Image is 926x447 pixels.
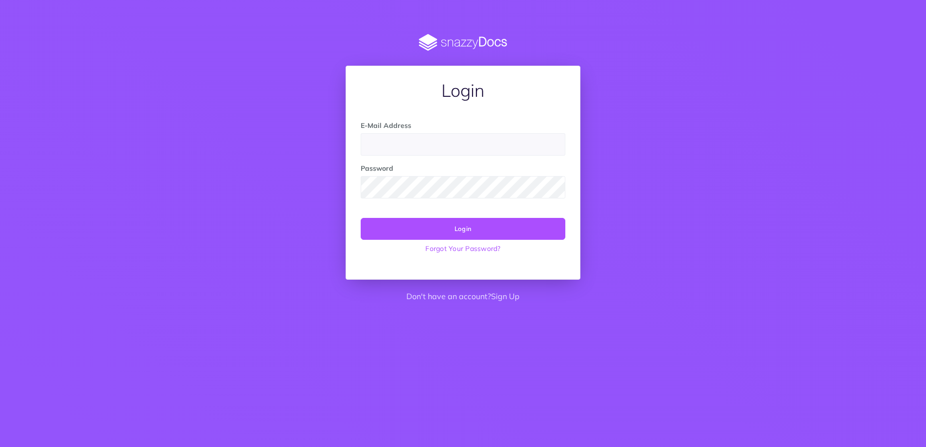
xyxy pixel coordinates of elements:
h1: Login [361,81,565,100]
button: Login [361,218,565,239]
a: Sign Up [491,291,520,301]
img: SnazzyDocs Logo [346,34,580,51]
p: Don't have an account? [346,290,580,303]
label: Password [361,163,393,174]
label: E-Mail Address [361,120,411,131]
a: Forgot Your Password? [361,240,565,257]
